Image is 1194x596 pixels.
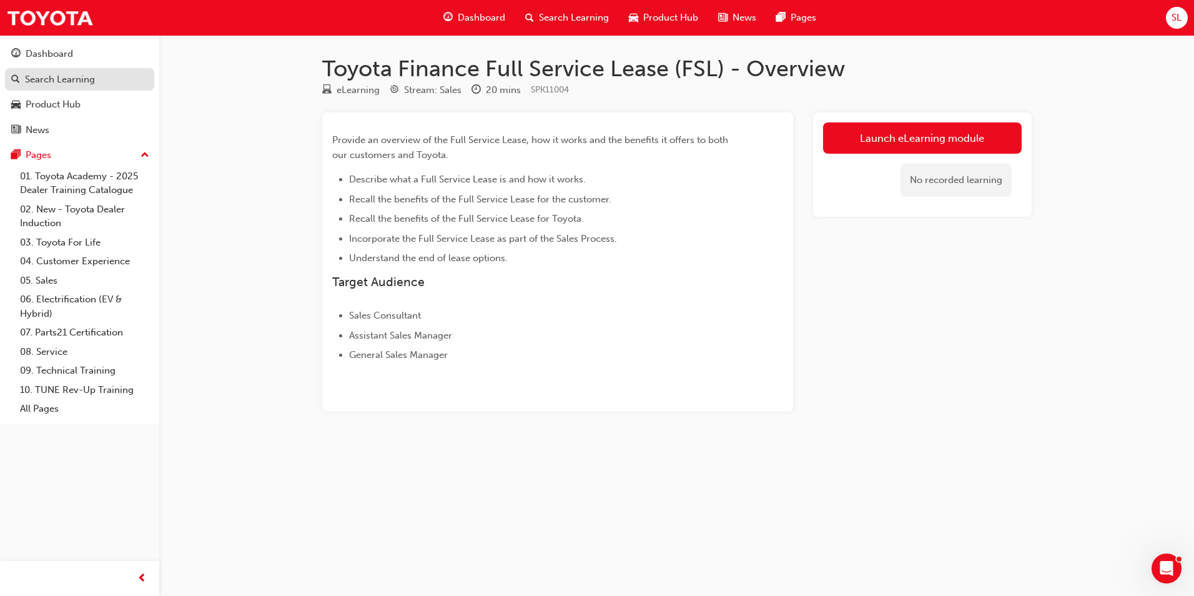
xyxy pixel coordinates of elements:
div: Duration [471,82,521,98]
div: Dashboard [26,47,73,61]
span: SL [1172,11,1182,25]
a: 07. Parts21 Certification [15,323,154,342]
span: car-icon [11,99,21,111]
span: Recall the benefits of the Full Service Lease for Toyota. [349,213,584,224]
span: pages-icon [776,10,786,26]
div: Product Hub [26,97,81,112]
span: clock-icon [471,85,481,96]
span: Describe what a Full Service Lease is and how it works. [349,174,586,185]
div: Search Learning [25,72,95,87]
span: learningResourceType_ELEARNING-icon [322,85,332,96]
a: 01. Toyota Academy - 2025 Dealer Training Catalogue [15,167,154,200]
span: pages-icon [11,150,21,161]
a: 03. Toyota For Life [15,233,154,252]
span: Learning resource code [531,84,569,95]
span: Provide an overview of the Full Service Lease, how it works and the benefits it offers to both ou... [332,134,731,161]
span: Pages [791,11,816,25]
span: Assistant Sales Manager [349,330,452,341]
span: search-icon [11,74,20,86]
div: No recorded learning [900,164,1012,197]
a: guage-iconDashboard [433,5,515,31]
a: All Pages [15,399,154,419]
div: Pages [26,148,51,162]
span: prev-icon [137,571,147,587]
h1: Toyota Finance Full Service Lease (FSL) - Overview [322,55,1032,82]
a: 09. Technical Training [15,361,154,380]
a: Search Learning [5,68,154,91]
a: pages-iconPages [766,5,826,31]
span: Sales Consultant [349,310,421,321]
a: news-iconNews [708,5,766,31]
a: 04. Customer Experience [15,252,154,271]
div: 20 mins [486,83,521,97]
span: guage-icon [443,10,453,26]
a: 08. Service [15,342,154,362]
div: eLearning [337,83,380,97]
span: news-icon [11,125,21,136]
span: General Sales Manager [349,349,448,360]
div: Stream [390,82,461,98]
button: Pages [5,144,154,167]
span: guage-icon [11,49,21,60]
span: search-icon [525,10,534,26]
a: 10. TUNE Rev-Up Training [15,380,154,400]
span: car-icon [629,10,638,26]
span: Incorporate the Full Service Lease as part of the Sales Process. [349,233,617,244]
a: 05. Sales [15,271,154,291]
span: Dashboard [458,11,505,25]
div: Stream: Sales [404,83,461,97]
button: SL [1166,7,1188,29]
span: target-icon [390,85,399,96]
span: up-icon [141,147,149,164]
a: 02. New - Toyota Dealer Induction [15,200,154,233]
a: Dashboard [5,42,154,66]
span: Product Hub [643,11,698,25]
span: News [733,11,756,25]
a: car-iconProduct Hub [619,5,708,31]
a: search-iconSearch Learning [515,5,619,31]
span: news-icon [718,10,728,26]
span: Target Audience [332,275,425,289]
span: Recall the benefits of the Full Service Lease for the customer. [349,194,611,205]
a: Launch eLearning module [823,122,1022,154]
img: Trak [6,4,94,32]
div: Type [322,82,380,98]
span: Understand the end of lease options. [349,252,508,264]
a: 06. Electrification (EV & Hybrid) [15,290,154,323]
span: Search Learning [539,11,609,25]
a: News [5,119,154,142]
iframe: Intercom live chat [1152,554,1182,584]
a: Product Hub [5,93,154,116]
button: DashboardSearch LearningProduct HubNews [5,40,154,144]
div: News [26,123,49,137]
